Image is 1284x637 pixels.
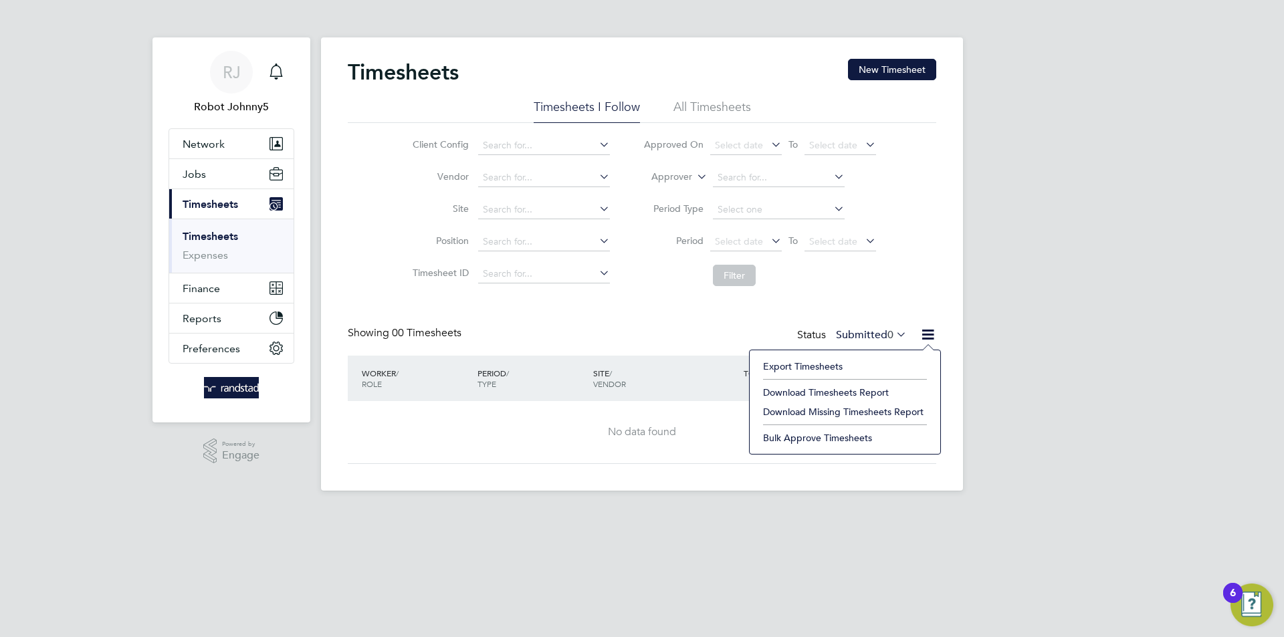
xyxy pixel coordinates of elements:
[169,159,294,188] button: Jobs
[632,170,692,184] label: Approver
[848,59,936,80] button: New Timesheet
[169,189,294,219] button: Timesheets
[409,267,469,279] label: Timesheet ID
[673,99,751,123] li: All Timesheets
[756,402,934,421] li: Download Missing Timesheets Report
[534,99,640,123] li: Timesheets I Follow
[715,139,763,151] span: Select date
[169,377,294,398] a: Go to home page
[203,438,260,464] a: Powered byEngage
[392,326,461,340] span: 00 Timesheets
[713,168,845,187] input: Search for...
[643,203,704,215] label: Period Type
[478,201,610,219] input: Search for...
[362,378,382,389] span: ROLE
[396,368,399,378] span: /
[409,203,469,215] label: Site
[183,312,221,325] span: Reports
[183,138,225,150] span: Network
[169,303,294,333] button: Reports
[222,438,259,450] span: Powered by
[169,51,294,115] a: RJRobot Johnny5
[474,361,590,396] div: PERIOD
[169,219,294,273] div: Timesheets
[1230,584,1273,626] button: Open Resource Center, 6 new notifications
[348,326,464,340] div: Showing
[756,428,934,447] li: Bulk Approve Timesheets
[358,361,474,396] div: WORKER
[222,450,259,461] span: Engage
[152,37,310,422] nav: Main navigation
[183,198,238,211] span: Timesheets
[1230,593,1236,610] div: 6
[643,235,704,247] label: Period
[609,368,612,378] span: /
[348,59,459,86] h2: Timesheets
[409,235,469,247] label: Position
[715,235,763,247] span: Select date
[361,425,923,439] div: No data found
[409,170,469,182] label: Vendor
[477,378,496,389] span: TYPE
[478,168,610,187] input: Search for...
[590,361,706,396] div: SITE
[797,326,909,345] div: Status
[478,233,610,251] input: Search for...
[183,168,206,180] span: Jobs
[809,235,857,247] span: Select date
[169,334,294,363] button: Preferences
[784,232,802,249] span: To
[478,136,610,155] input: Search for...
[183,230,238,243] a: Timesheets
[836,328,907,342] label: Submitted
[223,63,241,81] span: RJ
[713,265,756,286] button: Filter
[478,265,610,283] input: Search for...
[643,138,704,150] label: Approved On
[744,368,768,378] span: TOTAL
[183,282,220,295] span: Finance
[204,377,259,398] img: randstad-logo-retina.png
[593,378,626,389] span: VENDOR
[506,368,509,378] span: /
[169,273,294,303] button: Finance
[713,201,845,219] input: Select one
[756,357,934,376] li: Export Timesheets
[756,383,934,402] li: Download Timesheets Report
[169,99,294,115] span: Robot Johnny5
[169,129,294,158] button: Network
[784,136,802,153] span: To
[183,249,228,261] a: Expenses
[409,138,469,150] label: Client Config
[887,328,893,342] span: 0
[183,342,240,355] span: Preferences
[809,139,857,151] span: Select date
